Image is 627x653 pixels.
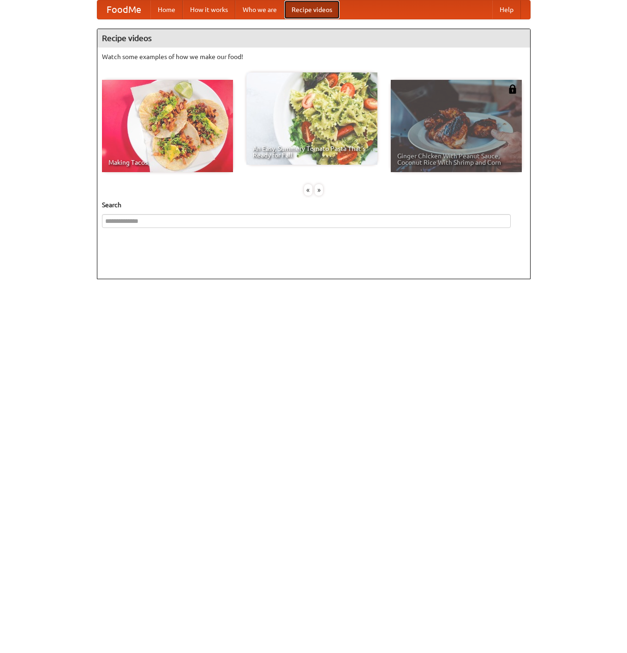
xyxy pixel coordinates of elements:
img: 483408.png [508,84,517,94]
span: An Easy, Summery Tomato Pasta That's Ready for Fall [253,145,371,158]
a: Help [492,0,521,19]
p: Watch some examples of how we make our food! [102,52,525,61]
a: FoodMe [97,0,150,19]
a: How it works [183,0,235,19]
a: An Easy, Summery Tomato Pasta That's Ready for Fall [246,72,377,165]
a: Who we are [235,0,284,19]
h5: Search [102,200,525,210]
a: Home [150,0,183,19]
span: Making Tacos [108,159,227,166]
div: » [315,184,323,196]
div: « [304,184,312,196]
a: Making Tacos [102,80,233,172]
h4: Recipe videos [97,29,530,48]
a: Recipe videos [284,0,340,19]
